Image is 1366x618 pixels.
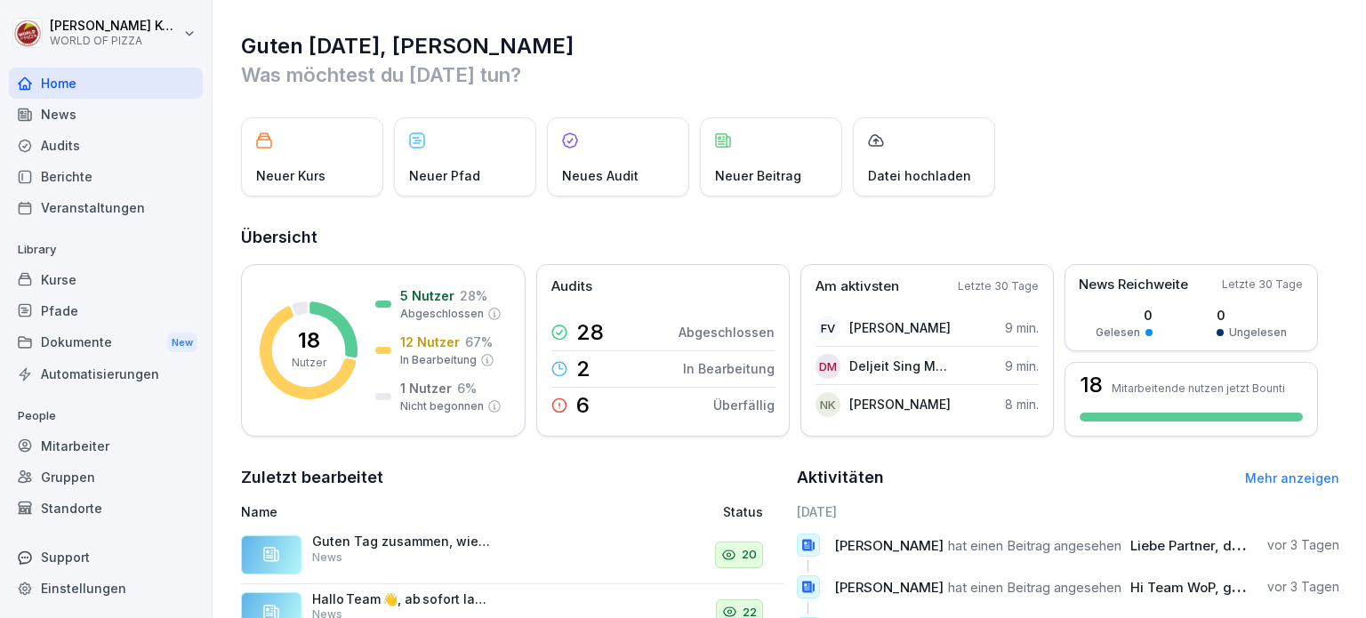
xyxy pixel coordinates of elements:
p: Neuer Beitrag [715,166,801,185]
p: 0 [1217,306,1287,325]
a: Pfade [9,295,203,326]
a: DokumenteNew [9,326,203,359]
p: People [9,402,203,430]
p: Am aktivsten [816,277,899,297]
p: Abgeschlossen [400,306,484,322]
p: 5 Nutzer [400,286,454,305]
p: In Bearbeitung [400,352,477,368]
p: 6 [576,395,590,416]
a: Veranstaltungen [9,192,203,223]
p: WORLD OF PIZZA [50,35,180,47]
p: Status [723,502,763,521]
div: Dokumente [9,326,203,359]
a: Mehr anzeigen [1245,470,1339,486]
div: New [167,333,197,353]
span: hat einen Beitrag angesehen [948,579,1121,596]
span: [PERSON_NAME] [834,537,944,554]
p: Überfällig [713,396,775,414]
a: Automatisierungen [9,358,203,389]
p: Letzte 30 Tage [1222,277,1303,293]
p: 12 Nutzer [400,333,460,351]
p: 67 % [465,333,493,351]
a: Einstellungen [9,573,203,604]
p: News [312,550,342,566]
div: NK [816,392,840,417]
p: 0 [1096,306,1153,325]
span: hat einen Beitrag angesehen [948,537,1121,554]
p: Library [9,236,203,264]
p: [PERSON_NAME] Kegzde [50,19,180,34]
h2: Aktivitäten [797,465,884,490]
p: Guten Tag zusammen, wie ihr sicherlich bemerkt habt, war der Januar ein schwieriger Monat für uns... [312,534,490,550]
p: 9 min. [1005,318,1039,337]
p: 2 [576,358,591,380]
p: 6 % [457,379,477,397]
span: [PERSON_NAME] [834,579,944,596]
a: Gruppen [9,461,203,493]
p: vor 3 Tagen [1267,536,1339,554]
p: 8 min. [1005,395,1039,413]
p: Was möchtest du [DATE] tun? [241,60,1339,89]
p: 1 Nutzer [400,379,452,397]
p: News Reichweite [1079,275,1188,295]
p: In Bearbeitung [683,359,775,378]
h2: Zuletzt bearbeitet [241,465,784,490]
p: 28 % [460,286,487,305]
p: [PERSON_NAME] [849,318,951,337]
a: Standorte [9,493,203,524]
a: Guten Tag zusammen, wie ihr sicherlich bemerkt habt, war der Januar ein schwieriger Monat für uns... [241,526,784,584]
a: Mitarbeiter [9,430,203,461]
p: Neues Audit [562,166,639,185]
p: Datei hochladen [868,166,971,185]
p: Ungelesen [1229,325,1287,341]
p: Hallo Team 👋, ab sofort laufen alle Newsletter und Neuigkeiten ausschließlich über BOUNTI. Dank d... [312,591,490,607]
p: Neuer Pfad [409,166,480,185]
p: Abgeschlossen [679,323,775,341]
h1: Guten [DATE], [PERSON_NAME] [241,32,1339,60]
p: 20 [742,546,757,564]
a: Berichte [9,161,203,192]
p: 28 [576,322,604,343]
p: Deljeit Sing Malhotra [849,357,952,375]
a: News [9,99,203,130]
div: DM [816,354,840,379]
p: Nutzer [292,355,326,371]
p: Gelesen [1096,325,1140,341]
p: 9 min. [1005,357,1039,375]
p: Mitarbeitende nutzen jetzt Bounti [1112,381,1285,395]
p: 18 [298,330,320,351]
h3: 18 [1080,374,1103,396]
a: Kurse [9,264,203,295]
p: Audits [551,277,592,297]
p: vor 3 Tagen [1267,578,1339,596]
p: [PERSON_NAME] [849,395,951,413]
p: Nicht begonnen [400,398,484,414]
h2: Übersicht [241,225,1339,250]
a: Home [9,68,203,99]
p: Neuer Kurs [256,166,325,185]
p: Name [241,502,575,521]
a: Audits [9,130,203,161]
div: FV [816,316,840,341]
h6: [DATE] [797,502,1340,521]
p: Letzte 30 Tage [958,278,1039,294]
div: Support [9,542,203,573]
